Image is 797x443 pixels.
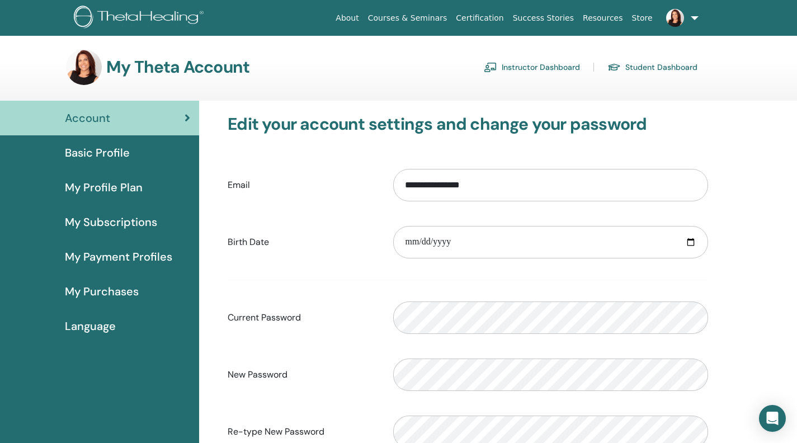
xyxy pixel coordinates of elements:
[451,8,508,29] a: Certification
[364,8,452,29] a: Courses & Seminars
[65,179,143,196] span: My Profile Plan
[508,8,578,29] a: Success Stories
[219,175,385,196] label: Email
[219,307,385,328] label: Current Password
[219,421,385,442] label: Re-type New Password
[65,110,110,126] span: Account
[65,144,130,161] span: Basic Profile
[228,114,708,134] h3: Edit your account settings and change your password
[65,214,157,230] span: My Subscriptions
[666,9,684,27] img: default.jpg
[484,62,497,72] img: chalkboard-teacher.svg
[607,58,697,76] a: Student Dashboard
[65,318,116,334] span: Language
[74,6,207,31] img: logo.png
[106,57,249,77] h3: My Theta Account
[578,8,628,29] a: Resources
[331,8,363,29] a: About
[65,248,172,265] span: My Payment Profiles
[607,63,621,72] img: graduation-cap.svg
[65,283,139,300] span: My Purchases
[759,405,786,432] div: Open Intercom Messenger
[219,232,385,253] label: Birth Date
[484,58,580,76] a: Instructor Dashboard
[628,8,657,29] a: Store
[219,364,385,385] label: New Password
[66,49,102,85] img: default.jpg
